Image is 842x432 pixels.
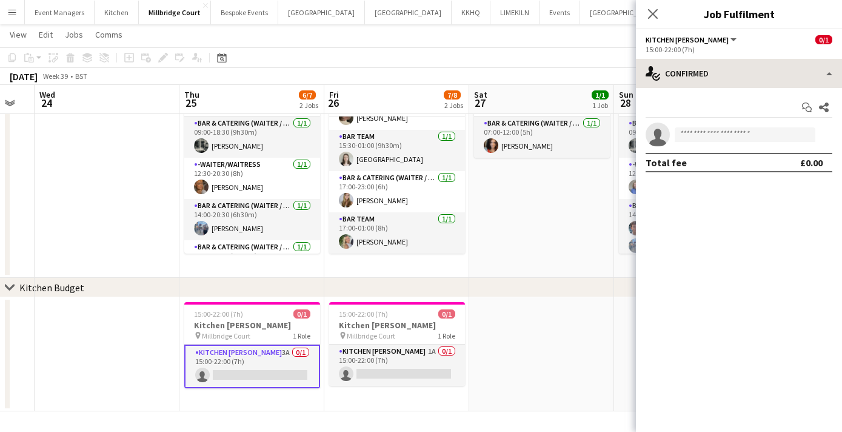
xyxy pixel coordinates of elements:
button: Events [540,1,580,24]
span: 15:00-22:00 (7h) [339,309,388,319]
span: Edit [39,29,53,40]
span: Kitchen Porter [646,35,729,44]
app-job-card: 07:00-01:00 (18h) (Sat)7/7Millbridge Court7 Roles[PERSON_NAME]Bar & Catering (Waiter / waitress)1... [329,74,465,254]
span: Wed [39,89,55,100]
div: £0.00 [800,157,823,169]
button: Event Managers [25,1,95,24]
app-card-role: Bar & Catering (Waiter / waitress)1/107:00-12:00 (5h)[PERSON_NAME] [474,116,610,158]
h3: Kitchen [PERSON_NAME] [184,320,320,331]
div: 15:00-22:00 (7h) [646,45,832,54]
span: 6/7 [299,90,316,100]
app-card-role: Bar & Catering (Waiter / waitress)1/114:00-20:30 (6h30m)[PERSON_NAME] [184,199,320,240]
h3: Job Fulfilment [636,6,842,22]
app-card-role: -Waiter/Waitress1/112:30-19:00 (6h30m)[PERSON_NAME] [619,158,755,199]
span: 0/1 [438,309,455,319]
button: [GEOGRAPHIC_DATA] [580,1,667,24]
app-card-role: Kitchen [PERSON_NAME]1A0/115:00-22:00 (7h) [329,345,465,386]
span: Thu [184,89,199,100]
app-card-role: Bar & Catering (Waiter / waitress)1/109:00-19:00 (10h)[PERSON_NAME] [619,116,755,158]
div: BST [75,72,87,81]
span: 25 [182,96,199,110]
button: Bespoke Events [211,1,278,24]
app-card-role: Bar Team1/117:00-01:00 (8h)[PERSON_NAME] [329,212,465,254]
span: 1/1 [592,90,609,100]
app-card-role: Bar & Catering (Waiter / waitress)1/117:00-23:00 (6h)[PERSON_NAME] [329,171,465,212]
app-card-role: Bar Team1/115:30-01:00 (9h30m)[GEOGRAPHIC_DATA] [329,130,465,171]
span: 7/8 [444,90,461,100]
app-card-role: Bar & Catering (Waiter / waitress)2/214:00-20:00 (6h)[PERSON_NAME][PERSON_NAME] [619,199,755,258]
span: Millbridge Court [202,331,250,340]
button: Kitchen [PERSON_NAME] [646,35,738,44]
a: Jobs [60,27,88,42]
app-job-card: 09:00-01:00 (16h) (Fri)6/6Millbridge Court6 RolesBar & Catering (Waiter / waitress)1/109:00-18:30... [184,74,320,254]
span: 26 [327,96,339,110]
span: 1 Role [293,331,310,340]
a: Comms [90,27,127,42]
span: Sun [619,89,633,100]
span: 1 Role [438,331,455,340]
span: 24 [38,96,55,110]
span: Jobs [65,29,83,40]
span: 27 [472,96,487,110]
app-job-card: 09:00-01:00 (16h) (Mon)5/7Millbridge Court6 RolesBar & Catering (Waiter / waitress)1/109:00-19:00... [619,74,755,254]
div: Total fee [646,157,687,169]
span: View [10,29,27,40]
span: Comms [95,29,122,40]
span: Fri [329,89,339,100]
app-card-role: Bar & Catering (Waiter / waitress)1/109:00-18:30 (9h30m)[PERSON_NAME] [184,116,320,158]
button: KKHQ [452,1,490,24]
button: LIMEKILN [490,1,540,24]
div: 2 Jobs [299,101,318,110]
div: Confirmed [636,59,842,88]
div: [DATE] [10,70,38,83]
button: [GEOGRAPHIC_DATA] [278,1,365,24]
span: 0/1 [293,309,310,319]
div: 1 Job [592,101,608,110]
button: Kitchen [95,1,139,24]
div: 2 Jobs [444,101,463,110]
app-job-card: 15:00-22:00 (7h)0/1Kitchen [PERSON_NAME] Millbridge Court1 RoleKitchen [PERSON_NAME]3A0/115:00-22... [184,302,320,388]
a: Edit [34,27,58,42]
span: Week 39 [40,72,70,81]
app-job-card: 07:00-12:00 (5h)1/1Millbridge Court1 RoleBar & Catering (Waiter / waitress)1/107:00-12:00 (5h)[PE... [474,74,610,158]
app-card-role: -Waiter/Waitress1/112:30-20:30 (8h)[PERSON_NAME] [184,158,320,199]
button: Millbridge Court [139,1,211,24]
h3: Kitchen [PERSON_NAME] [329,320,465,331]
span: 0/1 [815,35,832,44]
span: Millbridge Court [347,331,395,340]
span: 28 [617,96,633,110]
a: View [5,27,32,42]
button: [GEOGRAPHIC_DATA] [365,1,452,24]
app-job-card: 15:00-22:00 (7h)0/1Kitchen [PERSON_NAME] Millbridge Court1 RoleKitchen [PERSON_NAME]1A0/115:00-22... [329,302,465,386]
span: Sat [474,89,487,100]
app-card-role: Kitchen [PERSON_NAME]3A0/115:00-22:00 (7h) [184,345,320,388]
span: 15:00-22:00 (7h) [194,309,243,319]
app-card-role: Bar & Catering (Waiter / waitress)1/114:00-22:30 (8h30m) [184,240,320,282]
div: Kitchen Budget [19,282,84,294]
